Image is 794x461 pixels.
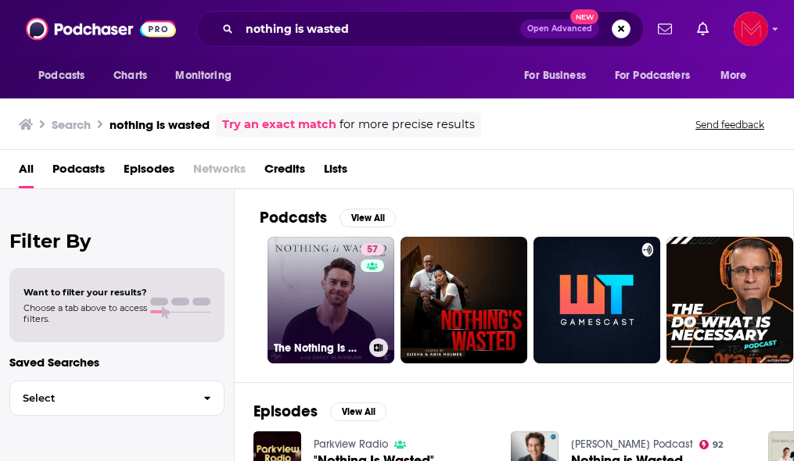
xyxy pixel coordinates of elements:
span: Logged in as Pamelamcclure [734,12,768,46]
a: 92 [699,440,724,449]
h2: Filter By [9,230,225,252]
button: open menu [27,61,105,91]
img: User Profile [734,12,768,46]
button: Send feedback [691,118,769,131]
span: Charts [113,65,147,87]
a: Episodes [124,156,174,188]
span: for more precise results [340,116,475,134]
button: Select [9,381,225,416]
a: Podcasts [52,156,105,188]
a: Lists [324,156,347,188]
a: Try an exact match [222,116,336,134]
a: Show notifications dropdown [691,16,715,42]
a: Show notifications dropdown [652,16,678,42]
div: Search podcasts, credits, & more... [196,11,644,47]
input: Search podcasts, credits, & more... [239,16,520,41]
span: Monitoring [175,65,231,87]
button: Show profile menu [734,12,768,46]
button: open menu [710,61,767,91]
span: Podcasts [38,65,84,87]
span: More [720,65,747,87]
a: Charts [103,61,156,91]
span: Want to filter your results? [23,287,147,298]
span: Choose a tab above to access filters. [23,302,147,324]
button: open menu [605,61,713,91]
span: 57 [367,242,378,258]
a: All [19,156,34,188]
h3: The Nothing Is Wasted Podcast [274,341,363,355]
span: 92 [713,441,723,448]
button: open menu [164,61,251,91]
p: Saved Searches [9,355,225,370]
span: For Podcasters [615,65,690,87]
a: EpisodesView All [253,402,386,421]
a: Parkview Radio [314,438,388,451]
h2: Episodes [253,402,318,421]
span: Networks [193,156,246,188]
button: View All [330,402,386,421]
h3: nothing is wasted [110,117,210,132]
h3: Search [52,117,91,132]
a: 57The Nothing Is Wasted Podcast [268,237,394,363]
h2: Podcasts [260,208,327,227]
a: Credits [264,156,305,188]
span: Open Advanced [527,25,592,33]
span: New [570,9,598,24]
span: For Business [524,65,586,87]
button: Open AdvancedNew [520,20,599,38]
img: Podchaser - Follow, Share and Rate Podcasts [26,14,176,44]
button: open menu [513,61,605,91]
a: PodcastsView All [260,208,396,227]
span: Select [10,393,191,403]
a: Joel Osteen Podcast [571,438,693,451]
button: View All [340,209,396,227]
a: 57 [361,243,384,256]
